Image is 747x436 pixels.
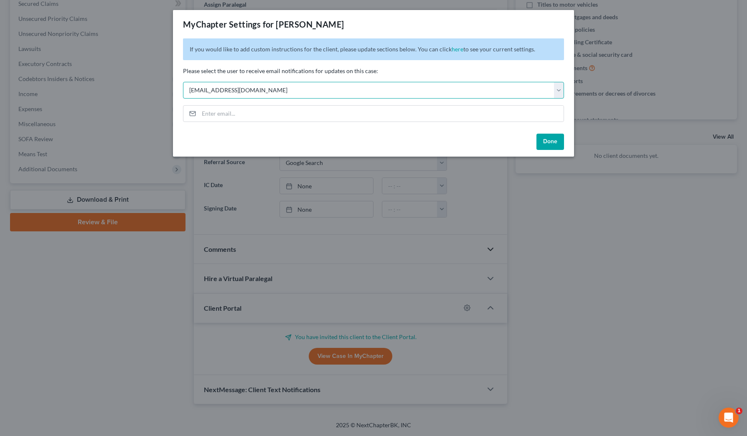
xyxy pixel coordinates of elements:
[719,408,739,428] iframe: Intercom live chat
[536,134,564,150] button: Done
[190,46,417,53] span: If you would like to add custom instructions for the client, please update sections below.
[452,46,463,53] a: here
[183,67,564,75] p: Please select the user to receive email notifications for updates on this case:
[418,46,535,53] span: You can click to see your current settings.
[199,106,564,122] input: Enter email...
[736,408,742,414] span: 1
[183,18,344,30] div: MyChapter Settings for [PERSON_NAME]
